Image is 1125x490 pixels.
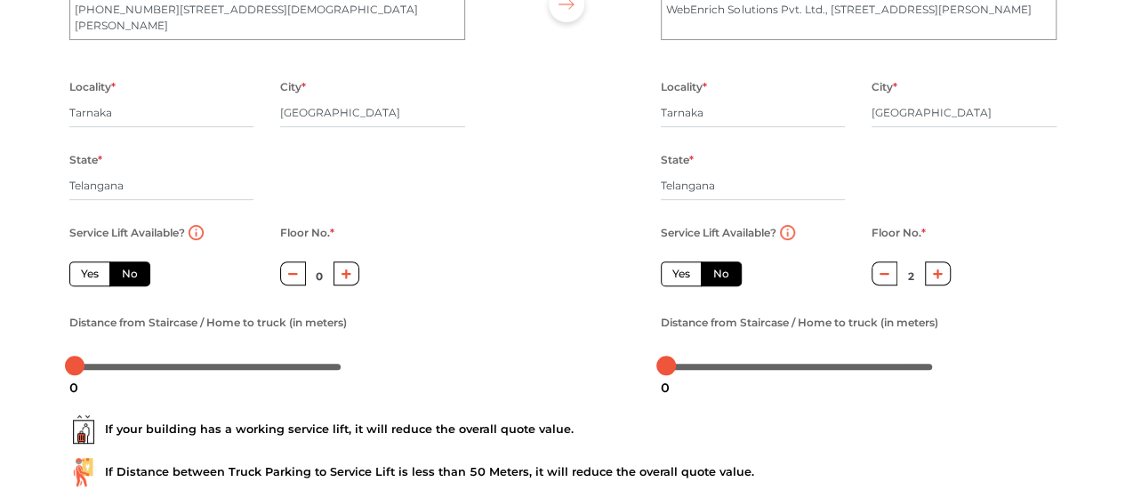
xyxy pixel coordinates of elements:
[62,373,85,403] div: 0
[69,458,1057,486] div: If Distance between Truck Parking to Service Lift is less than 50 Meters, it will reduce the over...
[661,311,938,334] label: Distance from Staircase / Home to truck (in meters)
[69,415,98,444] img: ...
[872,76,897,99] label: City
[661,149,694,172] label: State
[109,261,150,286] label: No
[661,261,702,286] label: Yes
[69,76,116,99] label: Locality
[69,458,98,486] img: ...
[701,261,742,286] label: No
[69,415,1057,444] div: If your building has a working service lift, it will reduce the overall quote value.
[661,76,707,99] label: Locality
[280,76,306,99] label: City
[69,311,347,334] label: Distance from Staircase / Home to truck (in meters)
[661,221,776,245] label: Service Lift Available?
[654,373,677,403] div: 0
[69,149,102,172] label: State
[69,261,110,286] label: Yes
[280,221,334,245] label: Floor No.
[69,221,185,245] label: Service Lift Available?
[872,221,926,245] label: Floor No.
